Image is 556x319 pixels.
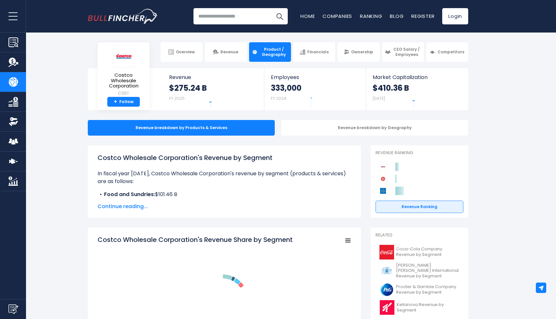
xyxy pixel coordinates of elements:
[114,99,117,105] strong: +
[379,263,394,278] img: PM logo
[382,42,424,62] a: CEO Salary / Employees
[376,281,463,299] a: Procter & Gamble Company Revenue by Segment
[376,243,463,261] a: Coca-Cola Company Revenue by Segment
[176,49,195,55] span: Overview
[98,170,351,185] p: In fiscal year [DATE], Costco Wholesale Corporation's revenue by segment (products & services) ar...
[379,282,394,297] img: PG logo
[373,74,461,80] span: Market Capitalization
[366,68,468,110] a: Market Capitalization $410.36 B [DATE]
[390,13,404,20] a: Blog
[379,245,394,259] img: KO logo
[88,9,158,24] img: Bullfincher logo
[281,120,468,136] div: Revenue breakdown by Geography
[376,261,463,281] a: [PERSON_NAME] [PERSON_NAME] International Revenue by Segment
[351,49,373,55] span: Ownership
[103,90,144,96] small: COST
[379,187,387,195] img: Walmart competitors logo
[259,47,288,57] span: Product / Geography
[264,68,365,110] a: Employees 333,000 FY 2024
[271,74,359,80] span: Employees
[107,97,140,107] a: +Follow
[379,300,395,315] img: K logo
[411,13,434,20] a: Register
[98,203,351,210] span: Continue reading...
[271,83,301,93] strong: 333,000
[293,42,335,62] a: Financials
[426,42,468,62] a: Competitors
[396,246,459,258] span: Coca-Cola Company Revenue by Segment
[300,13,315,20] a: Home
[396,284,459,295] span: Procter & Gamble Company Revenue by Segment
[169,83,207,93] strong: $275.24 B
[397,302,459,313] span: Kellanova Revenue by Segment
[438,49,464,55] span: Competitors
[8,117,18,126] img: Ownership
[271,96,286,101] small: FY 2024
[102,46,145,97] a: Costco Wholesale Corporation COST
[379,175,387,183] img: Target Corporation competitors logo
[98,191,351,198] li: $101.46 B
[379,163,387,171] img: Costco Wholesale Corporation competitors logo
[376,299,463,316] a: Kellanova Revenue by Segment
[205,42,247,62] a: Revenue
[396,263,459,279] span: [PERSON_NAME] [PERSON_NAME] International Revenue by Segment
[360,13,382,20] a: Ranking
[373,96,385,101] small: [DATE]
[103,73,144,89] span: Costco Wholesale Corporation
[307,49,329,55] span: Financials
[442,8,468,24] a: Login
[376,233,463,238] p: Related
[338,42,379,62] a: Ownership
[373,83,409,93] strong: $410.36 B
[88,120,275,136] div: Revenue breakdown by Products & Services
[323,13,352,20] a: Companies
[271,8,288,24] button: Search
[163,68,264,110] a: Revenue $275.24 B FY 2025
[220,49,238,55] span: Revenue
[376,150,463,156] p: Revenue Ranking
[104,191,155,198] b: Food and Sundries:
[392,47,421,57] span: CEO Salary / Employees
[98,235,293,244] tspan: Costco Wholesale Corporation's Revenue Share by Segment
[161,42,203,62] a: Overview
[169,96,185,101] small: FY 2025
[98,153,351,163] h1: Costco Wholesale Corporation's Revenue by Segment
[249,42,291,62] a: Product / Geography
[376,201,463,213] a: Revenue Ranking
[88,9,158,24] a: Go to homepage
[169,74,258,80] span: Revenue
